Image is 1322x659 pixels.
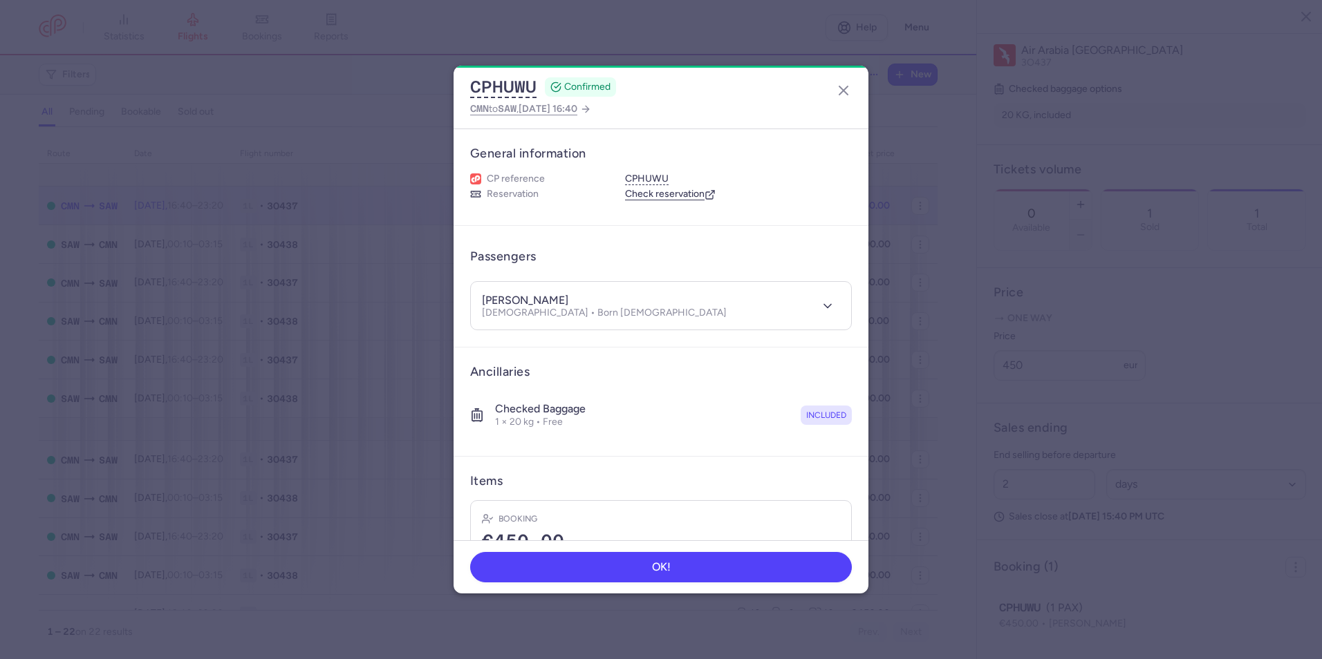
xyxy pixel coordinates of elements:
[495,402,586,416] h4: Checked baggage
[470,173,481,184] figure: 1L airline logo
[470,364,852,380] h3: Ancillaries
[470,552,852,582] button: OK!
[487,188,539,200] span: Reservation
[482,531,564,552] span: €450.00
[564,80,611,94] span: CONFIRMED
[625,173,669,185] button: CPHUWU
[498,103,516,114] span: SAW
[625,188,716,200] a: Check reservation
[499,512,537,526] h4: Booking
[470,103,489,114] span: CMN
[482,307,727,318] p: [DEMOGRAPHIC_DATA] • Born [DEMOGRAPHIC_DATA]
[470,146,852,162] h3: General information
[470,249,537,265] h3: Passengers
[495,416,586,428] p: 1 × 20 kg • Free
[470,100,591,117] a: CMNtoSAW,[DATE] 16:40
[482,294,568,307] h4: [PERSON_NAME]
[470,77,537,97] button: CPHUWU
[487,173,545,185] span: CP reference
[470,100,577,117] span: to ,
[471,501,851,564] div: Booking€450.00
[519,103,577,115] span: [DATE] 16:40
[652,561,671,573] span: OK!
[470,473,503,489] h3: Items
[806,408,846,422] span: included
